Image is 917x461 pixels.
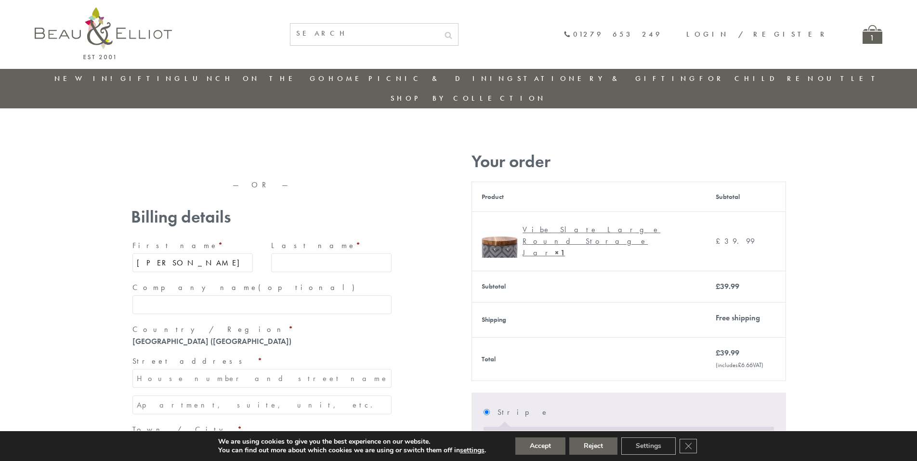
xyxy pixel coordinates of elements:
[132,280,392,295] label: Company name
[569,437,617,455] button: Reject
[131,181,393,189] p: — OR —
[563,30,662,39] a: 01279 653 249
[699,74,816,83] a: For Children
[716,236,724,246] span: £
[132,322,392,337] label: Country / Region
[472,182,706,211] th: Product
[517,74,698,83] a: Stationery & Gifting
[555,248,565,258] strong: × 1
[738,361,753,369] span: 6.66
[258,282,360,292] span: (optional)
[460,446,485,455] button: settings
[738,361,741,369] span: £
[621,437,676,455] button: Settings
[290,24,439,43] input: SEARCH
[472,337,706,381] th: Total
[716,348,739,358] bdi: 39.99
[716,281,739,291] bdi: 39.99
[184,74,327,83] a: Lunch On The Go
[218,446,486,455] p: You can find out more about which cookies we are using or switch them off in .
[716,313,760,323] label: Free shipping
[716,361,763,369] small: (includes VAT)
[680,439,697,453] button: Close GDPR Cookie Banner
[818,74,882,83] a: Outlet
[391,93,546,103] a: Shop by collection
[131,207,393,227] h3: Billing details
[54,74,119,83] a: New in!
[482,222,696,261] a: Vibe Slate Large Round Storage Jar Vibe Slate Large Round Storage Jar× 1
[716,348,720,358] span: £
[132,238,253,253] label: First name
[132,336,291,346] strong: [GEOGRAPHIC_DATA] ([GEOGRAPHIC_DATA])
[472,302,706,337] th: Shipping
[120,74,183,83] a: Gifting
[328,74,367,83] a: Home
[716,281,720,291] span: £
[716,236,755,246] bdi: 39.99
[515,437,565,455] button: Accept
[218,437,486,446] p: We are using cookies to give you the best experience on our website.
[132,422,392,437] label: Town / City
[35,7,172,59] img: logo
[498,405,773,420] label: Stripe
[368,74,516,83] a: Picnic & Dining
[482,222,518,258] img: Vibe Slate Large Round Storage Jar
[472,271,706,302] th: Subtotal
[132,395,392,414] input: Apartment, suite, unit, etc. (optional)
[706,182,786,211] th: Subtotal
[863,25,882,44] a: 1
[132,354,392,369] label: Street address
[523,224,689,259] div: Vibe Slate Large Round Storage Jar
[686,29,829,39] a: Login / Register
[472,152,786,171] h3: Your order
[132,369,392,388] input: House number and street name
[129,148,395,171] iframe: Secure express checkout frame
[271,238,392,253] label: Last name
